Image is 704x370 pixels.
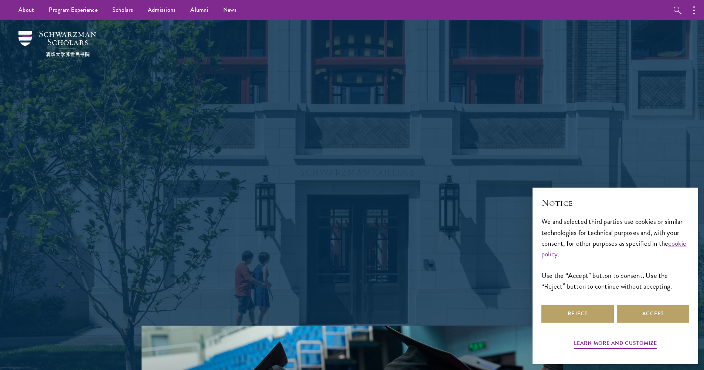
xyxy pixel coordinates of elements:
[541,305,614,323] button: Reject
[617,305,689,323] button: Accept
[541,196,689,209] h2: Notice
[541,238,687,259] a: cookie policy
[574,339,657,350] button: Learn more and customize
[541,216,689,291] div: We and selected third parties use cookies or similar technologies for technical purposes and, wit...
[18,31,96,57] img: Schwarzman Scholars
